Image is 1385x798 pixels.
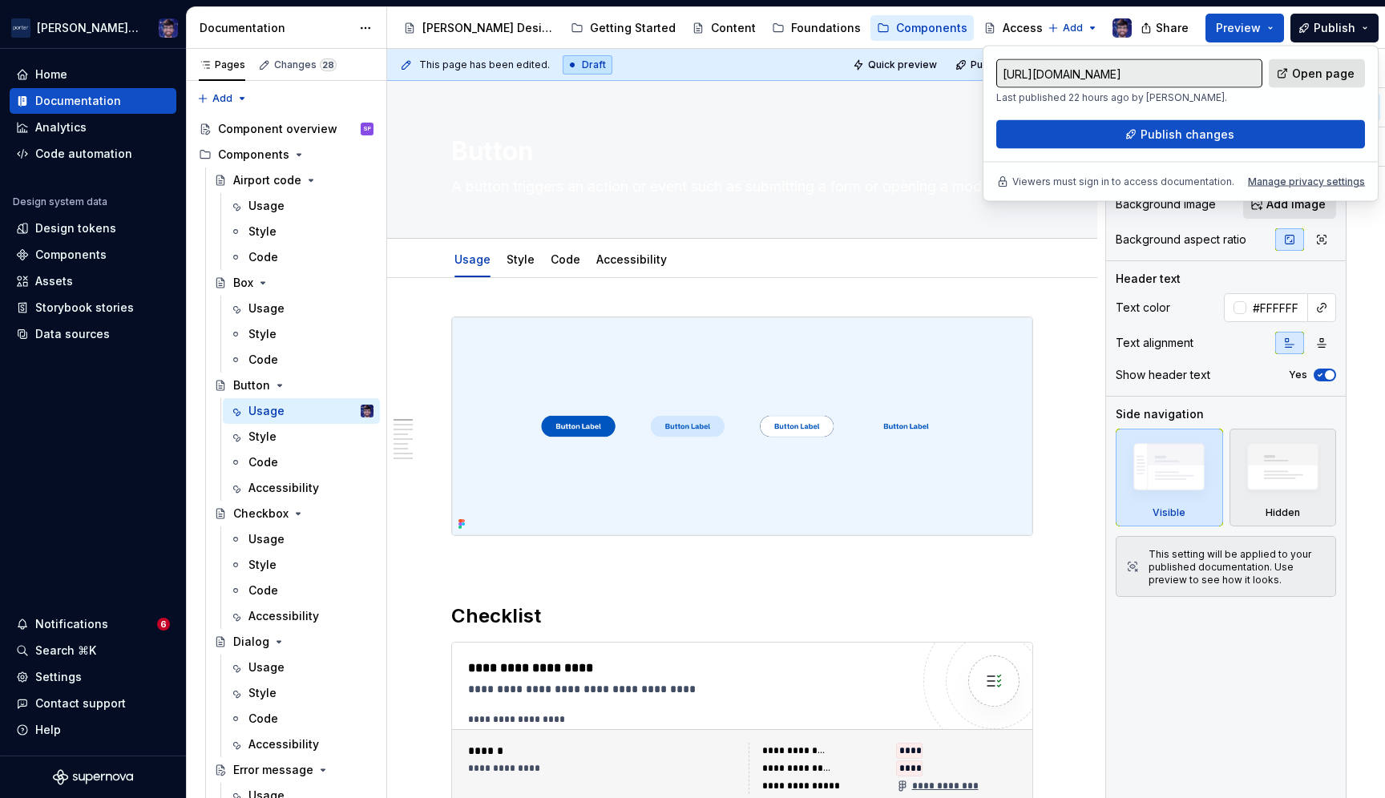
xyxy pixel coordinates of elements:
div: Page tree [397,12,1040,44]
a: Airport code [208,167,380,193]
a: Code [551,252,580,266]
div: Background image [1116,196,1216,212]
a: Storybook stories [10,295,176,320]
strong: Checklist [451,604,541,627]
textarea: Button [448,132,1030,171]
a: Supernova Logo [53,769,133,785]
div: Changes [274,58,337,71]
a: Style [223,321,380,347]
span: Publish [1314,20,1355,36]
a: Style [223,424,380,449]
div: Usage [248,198,285,214]
span: Open page [1292,66,1355,82]
div: Notifications [35,616,108,632]
div: Text color [1116,300,1170,316]
a: Checkbox [208,501,380,526]
span: Quick preview [868,58,937,71]
span: Preview [1216,20,1261,36]
span: Add [1063,22,1083,34]
div: Documentation [35,93,121,109]
a: Button [208,373,380,398]
a: Usage [454,252,491,266]
div: Error message [233,762,313,778]
div: Hidden [1230,429,1337,526]
span: This page has been edited. [419,58,550,71]
img: f0306bc8-3074-41fb-b11c-7d2e8671d5eb.png [11,18,30,38]
div: Airport code [233,172,301,188]
a: Code [223,449,380,475]
span: Publish changes [971,58,1048,71]
div: Style [248,557,277,573]
a: Code [223,347,380,373]
div: Components [192,142,380,167]
a: Foundations [765,15,867,41]
div: Content [711,20,756,36]
span: 28 [320,58,337,71]
div: Code [544,242,587,276]
div: [PERSON_NAME] Airlines [37,20,139,36]
div: Background aspect ratio [1116,232,1246,248]
button: Publish changes [996,120,1365,149]
a: Components [10,242,176,268]
div: Pages [199,58,245,71]
a: Accessibility [223,731,380,757]
a: Documentation [10,88,176,114]
div: Code [248,454,278,470]
div: Show header text [1116,367,1210,383]
a: Accessibility [596,252,667,266]
div: Style [248,429,277,445]
a: Settings [10,664,176,690]
a: Accessibility [223,475,380,501]
div: Usage [248,300,285,316]
div: [PERSON_NAME] Design [422,20,555,36]
input: Auto [1246,293,1308,322]
div: Home [35,66,67,83]
div: Getting Started [590,20,676,36]
div: This setting will be applied to your published documentation. Use preview to see how it looks. [1149,548,1326,586]
button: Preview [1205,14,1284,42]
a: Usage [223,296,380,321]
div: Code automation [35,146,132,162]
button: Search ⌘K [10,638,176,663]
div: Usage [448,242,497,276]
div: Accessibility [248,480,319,496]
div: Manage privacy settings [1248,175,1365,188]
div: Settings [35,669,82,685]
a: Design tokens [10,216,176,241]
div: Visible [1153,506,1185,519]
span: Publish changes [1141,127,1234,143]
div: Foundations [791,20,861,36]
a: Code [223,244,380,270]
div: Components [896,20,967,36]
a: Style [507,252,535,266]
button: Help [10,717,176,743]
div: Assets [35,273,73,289]
button: Contact support [10,691,176,716]
div: Text alignment [1116,335,1193,351]
div: Help [35,722,61,738]
div: Visible [1116,429,1223,526]
a: Accessibility [223,603,380,629]
div: SP [363,121,371,137]
a: Components [870,15,974,41]
div: Style [500,242,541,276]
div: Style [248,685,277,701]
span: Add image [1266,196,1326,212]
div: Button [233,377,270,393]
a: Box [208,270,380,296]
button: Publish [1290,14,1379,42]
a: Usage [223,193,380,219]
div: Accessibility [248,608,319,624]
div: Component overview [218,121,337,137]
button: Quick preview [848,54,944,76]
label: Yes [1289,369,1307,381]
div: Style [248,224,277,240]
div: Checkbox [233,506,289,522]
div: Box [233,275,253,291]
div: Accessibility [1003,20,1073,36]
div: Contact support [35,695,126,711]
span: Draft [582,58,606,71]
button: [PERSON_NAME] AirlinesColin LeBlanc [3,10,183,45]
div: Accessibility [248,736,319,752]
div: Accessibility [590,242,673,276]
